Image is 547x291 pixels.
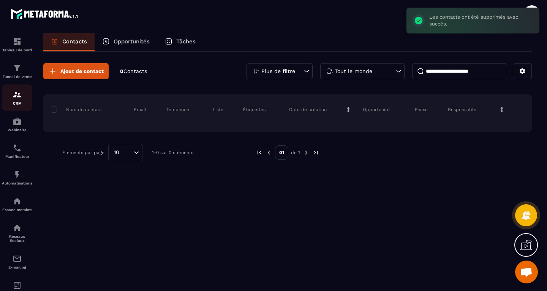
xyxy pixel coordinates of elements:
img: social-network [13,223,22,232]
div: Search for option [108,144,142,161]
p: Étiquettes [243,107,266,113]
p: Contacts [62,38,87,45]
p: Éléments par page [62,150,104,155]
input: Search for option [122,148,132,157]
img: email [13,254,22,263]
span: Contacts [123,68,147,74]
p: Date de création [289,107,327,113]
p: Opportunités [114,38,150,45]
p: Webinaire [2,128,32,132]
p: Tâches [176,38,196,45]
img: automations [13,117,22,126]
a: formationformationTableau de bord [2,31,32,58]
a: automationsautomationsAutomatisations [2,164,32,191]
p: 1-0 sur 0 éléments [152,150,193,155]
img: prev [266,149,272,156]
a: Opportunités [95,33,157,51]
a: Tâches [157,33,203,51]
img: automations [13,170,22,179]
p: 0 [120,68,147,75]
p: Tunnel de vente [2,75,32,79]
img: accountant [13,281,22,290]
a: Ouvrir le chat [515,261,538,283]
a: formationformationCRM [2,84,32,111]
button: Ajout de contact [43,63,109,79]
p: Téléphone [166,107,189,113]
p: Plus de filtre [261,68,295,74]
a: formationformationTunnel de vente [2,58,32,84]
a: automationsautomationsWebinaire [2,111,32,138]
img: prev [256,149,263,156]
p: Tout le monde [335,68,372,74]
p: Phase [415,107,428,113]
p: Email [134,107,146,113]
img: formation [13,64,22,73]
a: schedulerschedulerPlanificateur [2,138,32,164]
p: E-mailing [2,265,32,269]
p: Réseaux Sociaux [2,234,32,243]
p: Nom du contact [51,107,102,113]
p: Planificateur [2,154,32,159]
img: next [303,149,310,156]
img: formation [13,37,22,46]
a: Contacts [43,33,95,51]
span: Ajout de contact [60,67,104,75]
p: Tableau de bord [2,48,32,52]
img: scheduler [13,143,22,153]
img: formation [13,90,22,99]
p: Liste [213,107,223,113]
p: 01 [275,145,288,160]
p: Automatisations [2,181,32,185]
p: CRM [2,101,32,105]
img: logo [11,7,79,21]
span: 10 [111,148,122,157]
p: Responsable [448,107,476,113]
img: automations [13,197,22,206]
img: next [312,149,319,156]
a: emailemailE-mailing [2,248,32,275]
p: de 1 [291,149,300,156]
a: automationsautomationsEspace membre [2,191,32,218]
p: Opportunité [363,107,390,113]
p: Espace membre [2,208,32,212]
a: social-networksocial-networkRéseaux Sociaux [2,218,32,248]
